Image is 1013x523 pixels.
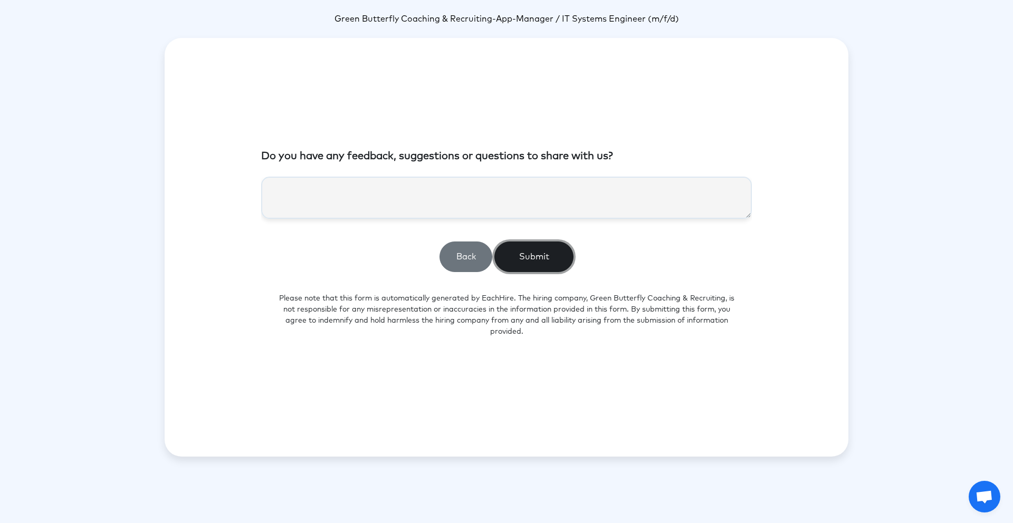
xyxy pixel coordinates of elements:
button: Back [439,241,492,272]
span: Green Butterfly Coaching & Recruiting [335,15,492,23]
button: Submit [494,241,574,272]
p: Please note that this form is automatically generated by EachHire. The hiring company, Green Butt... [261,280,752,350]
span: App-Manager / IT Systems Engineer (m/f/d) [496,15,679,23]
p: - [165,13,848,25]
p: Do you have any feedback, suggestions or questions to share with us? [261,148,752,164]
a: Open chat [969,481,1000,512]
